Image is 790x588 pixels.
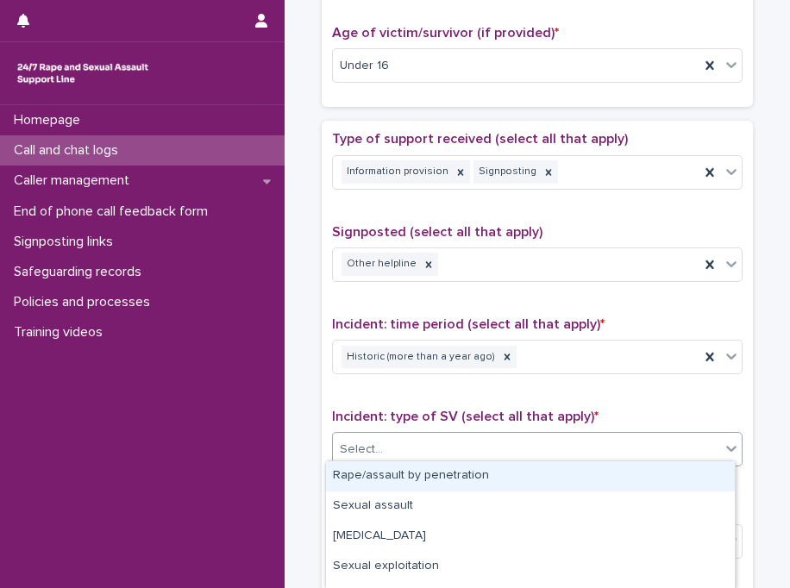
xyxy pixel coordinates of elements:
p: Caller management [7,172,143,189]
div: Signposting [473,160,539,184]
div: Other helpline [342,253,419,276]
p: Signposting links [7,234,127,250]
div: Information provision [342,160,451,184]
span: Signposted (select all that apply) [332,225,542,239]
div: Rape/assault by penetration [326,461,735,491]
img: rhQMoQhaT3yELyF149Cw [14,56,152,91]
span: Age of victim/survivor (if provided) [332,26,559,40]
span: Under 16 [340,57,389,75]
div: Sexual assault [326,491,735,522]
p: Homepage [7,112,94,128]
div: Select... [340,441,383,459]
p: Policies and processes [7,294,164,310]
div: Historic (more than a year ago) [342,346,498,369]
p: Call and chat logs [7,142,132,159]
p: Training videos [7,324,116,341]
div: Child sexual abuse [326,522,735,552]
span: Incident: time period (select all that apply) [332,317,605,331]
p: End of phone call feedback form [7,203,222,220]
div: Sexual exploitation [326,552,735,582]
span: Type of support received (select all that apply) [332,132,628,146]
span: Incident: type of SV (select all that apply) [332,410,599,423]
p: Safeguarding records [7,264,155,280]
